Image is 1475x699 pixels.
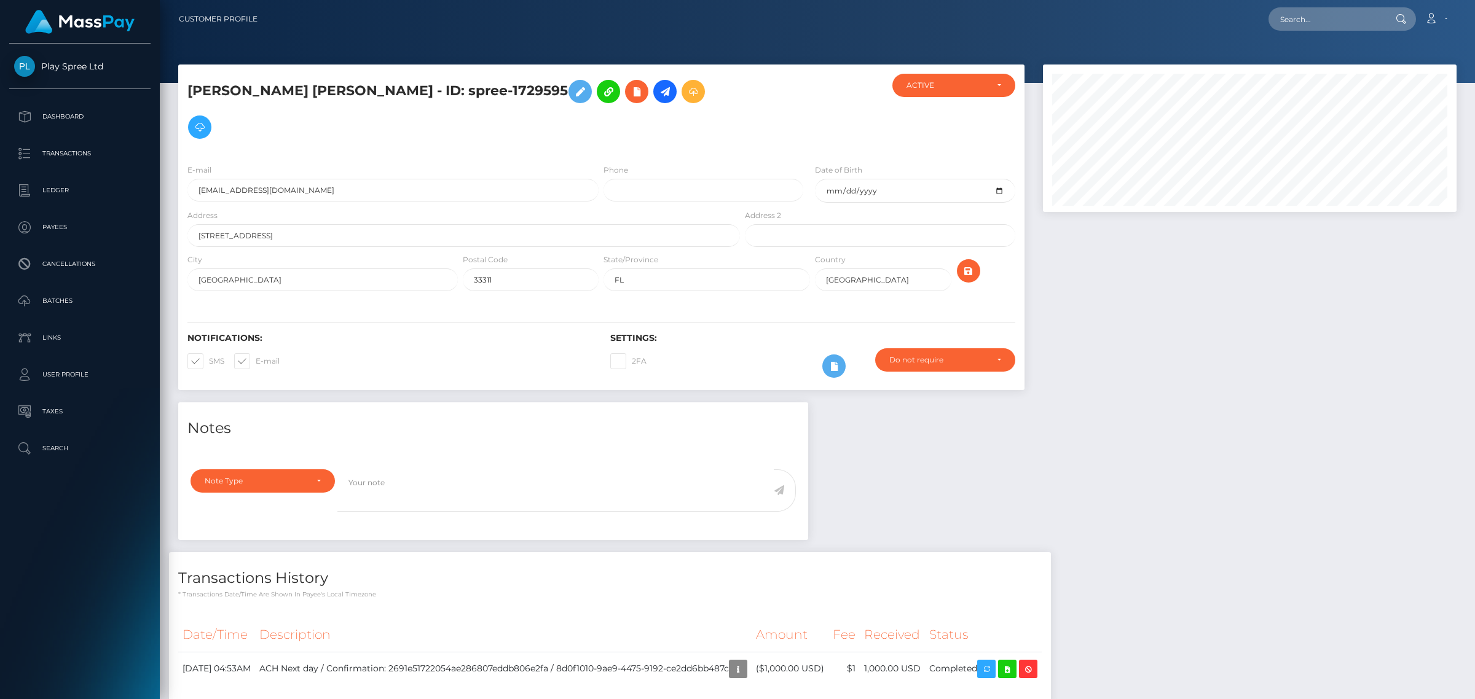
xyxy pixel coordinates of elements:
a: Search [9,433,151,464]
th: Amount [752,618,828,652]
a: User Profile [9,359,151,390]
p: Links [14,329,146,347]
a: Cancellations [9,249,151,279]
td: [DATE] 04:53AM [178,652,255,685]
p: Search [14,439,146,458]
a: Links [9,322,151,353]
input: Search... [1268,7,1384,31]
button: Do not require [875,348,1015,372]
label: SMS [187,353,224,369]
label: Address 2 [745,210,781,221]
label: Country [815,254,846,265]
p: * Transactions date/time are shown in payee's local timezone [178,590,1042,599]
div: Note Type [205,476,307,486]
label: City [187,254,202,265]
h4: Transactions History [178,568,1042,589]
h4: Notes [187,418,799,439]
a: Initiate Payout [653,80,677,103]
p: Dashboard [14,107,146,126]
p: Ledger [14,181,146,200]
label: 2FA [610,353,647,369]
th: Date/Time [178,618,255,652]
button: Note Type [191,469,335,493]
th: Received [860,618,925,652]
label: E-mail [234,353,280,369]
a: Dashboard [9,101,151,132]
h6: Notifications: [187,333,592,343]
td: $1 [828,652,860,685]
label: Postal Code [463,254,508,265]
th: Status [925,618,1042,652]
td: Completed [925,652,1042,685]
p: Batches [14,292,146,310]
button: ACTIVE [892,74,1015,97]
a: Payees [9,212,151,243]
img: Play Spree Ltd [14,56,35,77]
a: Batches [9,286,151,316]
a: Customer Profile [179,6,258,32]
a: Taxes [9,396,151,427]
td: 1,000.00 USD [860,652,925,685]
label: Address [187,210,218,221]
p: Transactions [14,144,146,163]
a: Ledger [9,175,151,206]
p: User Profile [14,365,146,384]
img: MassPay Logo [25,10,135,34]
th: Fee [828,618,860,652]
p: Cancellations [14,255,146,273]
div: Do not require [889,355,987,365]
label: Date of Birth [815,165,862,176]
p: Taxes [14,402,146,421]
td: ACH Next day / Confirmation: 2691e51722054ae286807eddb806e2fa / 8d0f1010-9ae9-4475-9192-ce2dd6bb487c [255,652,752,685]
div: ACTIVE [907,80,986,90]
label: State/Province [604,254,658,265]
label: E-mail [187,165,211,176]
a: Transactions [9,138,151,169]
p: Payees [14,218,146,236]
h6: Settings: [610,333,1015,343]
span: Play Spree Ltd [9,61,151,72]
label: Phone [604,165,628,176]
td: ($1,000.00 USD) [752,652,828,685]
h5: [PERSON_NAME] [PERSON_NAME] - ID: spree-1729595 [187,74,733,145]
th: Description [255,618,752,652]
